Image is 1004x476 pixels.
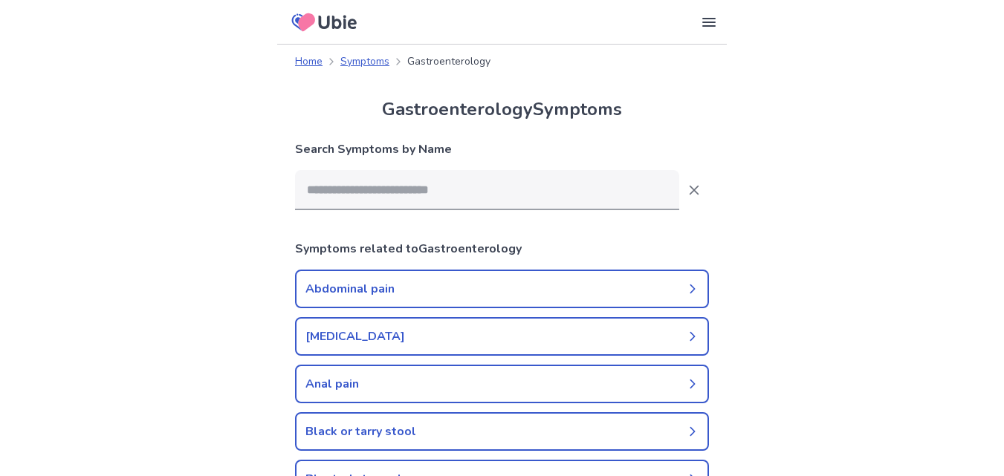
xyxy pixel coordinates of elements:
[295,53,709,69] nav: breadcrumb
[295,240,709,258] h2: Symptoms related to Gastroenterology
[295,317,709,356] a: [MEDICAL_DATA]
[340,53,389,69] a: Symptoms
[295,412,709,451] a: Black or tarry stool
[295,365,709,403] a: Anal pain
[295,270,709,308] a: Abdominal pain
[295,140,709,158] p: Search Symptoms by Name
[277,96,727,123] h1: Gastroenterology Symptoms
[407,53,490,69] p: Gastroenterology
[295,53,323,69] a: Home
